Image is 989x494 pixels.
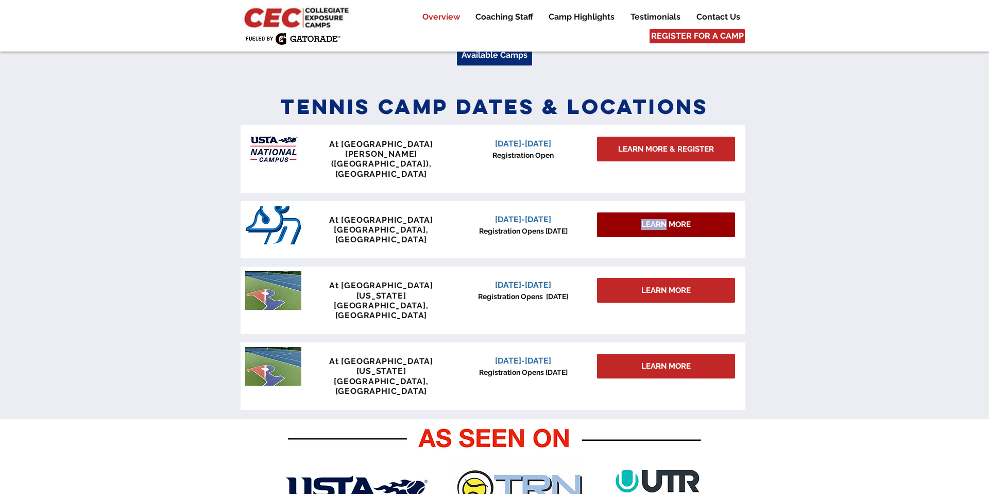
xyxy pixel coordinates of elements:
[462,50,527,61] span: Available Camps
[625,11,686,23] p: Testimonials
[457,45,532,65] a: Available Camps
[541,11,622,23] a: Camp Highlights
[641,361,691,372] span: LEARN MORE
[468,11,540,23] a: Coaching Staff
[543,11,620,23] p: Camp Highlights
[478,292,568,301] span: Registration Opens [DATE]
[329,215,433,225] span: At [GEOGRAPHIC_DATA]
[245,271,301,310] img: penn tennis courts with logo.jpeg
[495,139,551,149] span: [DATE]-[DATE]
[245,32,340,45] img: Fueled by Gatorade.png
[597,212,735,237] div: LEARN MORE
[417,11,465,23] p: Overview
[479,227,568,235] span: Registration Opens [DATE]
[280,93,709,120] span: Tennis Camp Dates & Locations
[334,376,428,396] span: [GEOGRAPHIC_DATA], [GEOGRAPHIC_DATA]
[329,139,433,149] span: At [GEOGRAPHIC_DATA]
[329,281,433,300] span: At [GEOGRAPHIC_DATA][US_STATE]
[597,278,735,303] a: LEARN MORE
[495,280,551,290] span: [DATE]-[DATE]
[691,11,745,23] p: Contact Us
[689,11,747,23] a: Contact Us
[618,144,714,155] span: LEARN MORE & REGISTER
[650,29,745,43] a: REGISTER FOR A CAMP
[245,130,301,169] img: USTA Campus image_edited.jpg
[651,30,744,42] span: REGISTER FOR A CAMP
[334,301,428,320] span: [GEOGRAPHIC_DATA], [GEOGRAPHIC_DATA]
[495,215,551,224] span: [DATE]-[DATE]
[597,354,735,378] a: LEARN MORE
[407,11,747,23] nav: Site
[623,11,688,23] a: Testimonials
[415,11,467,23] a: Overview
[641,285,691,296] span: LEARN MORE
[334,225,428,244] span: [GEOGRAPHIC_DATA], [GEOGRAPHIC_DATA]
[495,356,551,366] span: [DATE]-[DATE]
[597,137,735,161] a: LEARN MORE & REGISTER
[331,149,432,178] span: [PERSON_NAME] ([GEOGRAPHIC_DATA]), [GEOGRAPHIC_DATA]
[492,151,554,159] span: Registration Open
[245,347,301,386] img: penn tennis courts with logo.jpeg
[470,11,538,23] p: Coaching Staff
[245,206,301,244] img: San_Diego_Toreros_logo.png
[242,5,353,29] img: CEC Logo Primary_edited.jpg
[329,356,433,376] span: At [GEOGRAPHIC_DATA][US_STATE]
[641,219,691,230] span: LEARN MORE
[479,368,568,376] span: Registration Opens [DATE]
